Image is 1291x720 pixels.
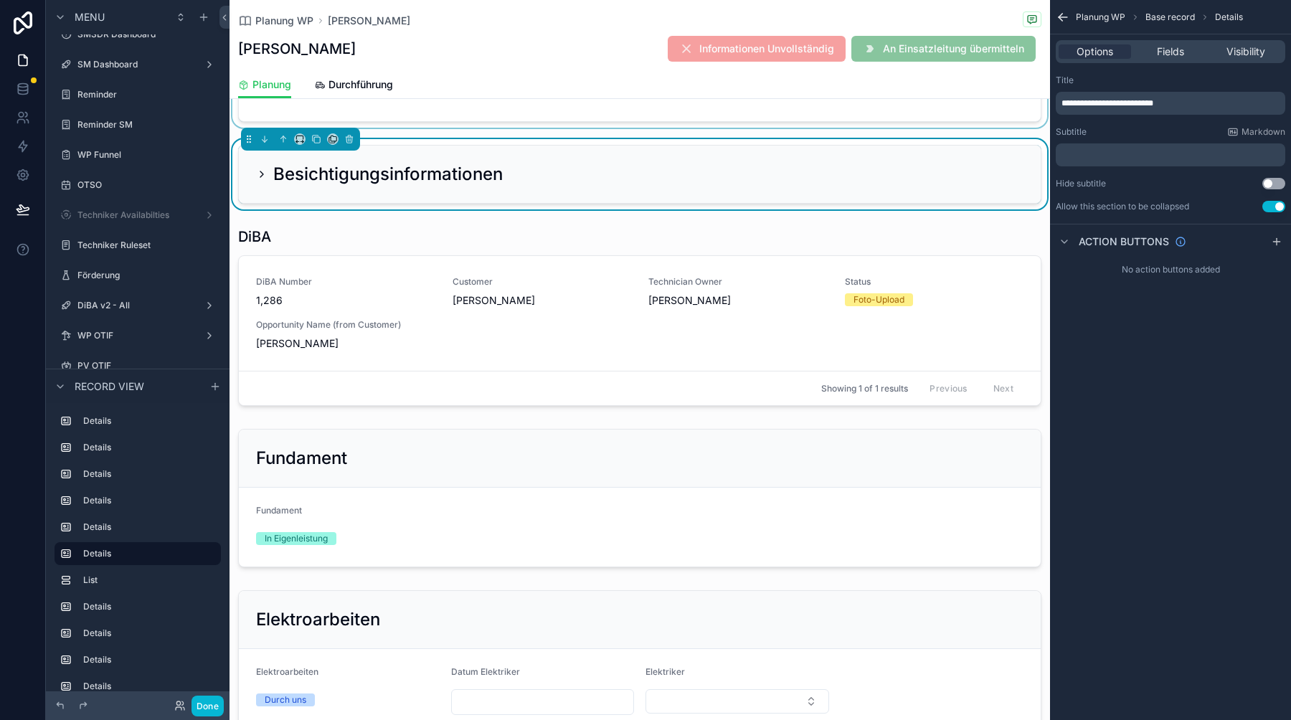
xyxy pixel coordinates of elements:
[77,240,218,251] label: Techniker Ruleset
[1056,75,1074,86] label: Title
[77,209,198,221] label: Techniker Availabilties
[1076,11,1125,23] span: Planung WP
[252,77,291,92] span: Planung
[77,300,198,311] label: DiBA v2 - All
[55,324,221,347] a: WP OTIF
[55,143,221,166] a: WP Funnel
[83,495,215,506] label: Details
[77,330,198,341] label: WP OTIF
[77,179,218,191] label: OTSO
[1056,92,1285,115] div: scrollable content
[328,14,410,28] a: [PERSON_NAME]
[1145,11,1195,23] span: Base record
[77,360,218,371] label: PV OTIF
[1226,44,1265,59] span: Visibility
[55,83,221,106] a: Reminder
[55,53,221,76] a: SM Dashboard
[821,383,908,394] span: Showing 1 of 1 results
[75,10,105,24] span: Menu
[83,681,215,692] label: Details
[238,14,313,28] a: Planung WP
[83,574,215,586] label: List
[55,113,221,136] a: Reminder SM
[75,379,144,394] span: Record view
[77,89,218,100] label: Reminder
[55,264,221,287] a: Förderung
[1056,201,1189,212] label: Allow this section to be collapsed
[1077,44,1113,59] span: Options
[83,521,215,533] label: Details
[238,72,291,99] a: Planung
[77,29,218,40] label: SMSDR Dashboard
[83,601,215,612] label: Details
[83,627,215,639] label: Details
[1215,11,1243,23] span: Details
[328,77,393,92] span: Durchführung
[314,72,393,100] a: Durchführung
[1242,126,1285,138] span: Markdown
[77,270,218,281] label: Förderung
[83,442,215,453] label: Details
[1227,126,1285,138] a: Markdown
[255,14,313,28] span: Planung WP
[83,468,215,480] label: Details
[1157,44,1184,59] span: Fields
[55,174,221,196] a: OTSO
[1050,258,1291,281] div: No action buttons added
[55,354,221,377] a: PV OTIF
[46,403,230,691] div: scrollable content
[83,654,215,665] label: Details
[238,39,356,59] h1: [PERSON_NAME]
[55,294,221,317] a: DiBA v2 - All
[1056,178,1106,189] label: Hide subtitle
[83,415,215,427] label: Details
[191,696,224,716] button: Done
[273,163,503,186] h2: Besichtigungsinformationen
[55,23,221,46] a: SMSDR Dashboard
[1079,235,1169,249] span: Action buttons
[77,59,198,70] label: SM Dashboard
[1056,143,1285,166] div: scrollable content
[77,149,218,161] label: WP Funnel
[77,119,218,131] label: Reminder SM
[83,548,209,559] label: Details
[55,204,221,227] a: Techniker Availabilties
[55,234,221,257] a: Techniker Ruleset
[1056,126,1087,138] label: Subtitle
